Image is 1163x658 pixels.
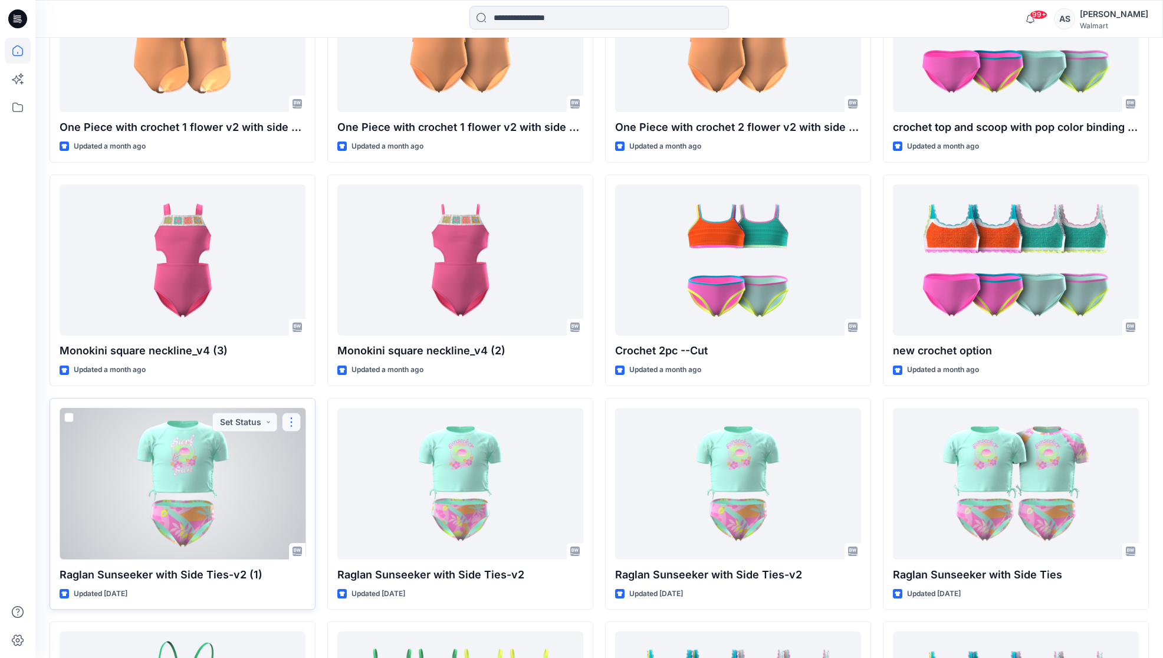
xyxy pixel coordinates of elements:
p: crochet top and scoop with pop color binding (5) [893,119,1139,136]
div: AS [1054,8,1075,29]
p: Updated a month ago [351,140,423,153]
p: One Piece with crochet 1 flower v2 with side cuts [60,119,305,136]
a: Raglan Sunseeker with Side Ties-v2 [615,408,861,560]
p: Updated [DATE] [351,588,405,600]
a: Raglan Sunseeker with Side Ties-v2 (1) [60,408,305,560]
p: Updated [DATE] [629,588,683,600]
a: Crochet 2pc --Cut [615,185,861,336]
div: [PERSON_NAME] [1080,7,1148,21]
a: Raglan Sunseeker with Side Ties-v2 [337,408,583,560]
span: 99+ [1030,10,1047,19]
p: Monokini square neckline_v4 (2) [337,343,583,359]
p: Updated a month ago [74,140,146,153]
a: Monokini square neckline_v4 (2) [337,185,583,336]
p: Updated a month ago [907,140,979,153]
p: Raglan Sunseeker with Side Ties-v2 [337,567,583,583]
p: Updated a month ago [629,364,701,376]
p: One Piece with crochet 2 flower v2 with side cuts [615,119,861,136]
p: Monokini square neckline_v4 (3) [60,343,305,359]
p: Crochet 2pc --Cut [615,343,861,359]
a: Monokini square neckline_v4 (3) [60,185,305,336]
p: new crochet option [893,343,1139,359]
p: Updated [DATE] [74,588,127,600]
p: Updated a month ago [351,364,423,376]
p: Raglan Sunseeker with Side Ties-v2 (1) [60,567,305,583]
p: Updated [DATE] [907,588,961,600]
p: One Piece with crochet 1 flower v2 with side cuts [337,119,583,136]
p: Updated a month ago [907,364,979,376]
p: Raglan Sunseeker with Side Ties [893,567,1139,583]
a: new crochet option [893,185,1139,336]
p: Raglan Sunseeker with Side Ties-v2 [615,567,861,583]
p: Updated a month ago [74,364,146,376]
p: Updated a month ago [629,140,701,153]
a: Raglan Sunseeker with Side Ties [893,408,1139,560]
div: Walmart [1080,21,1148,30]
